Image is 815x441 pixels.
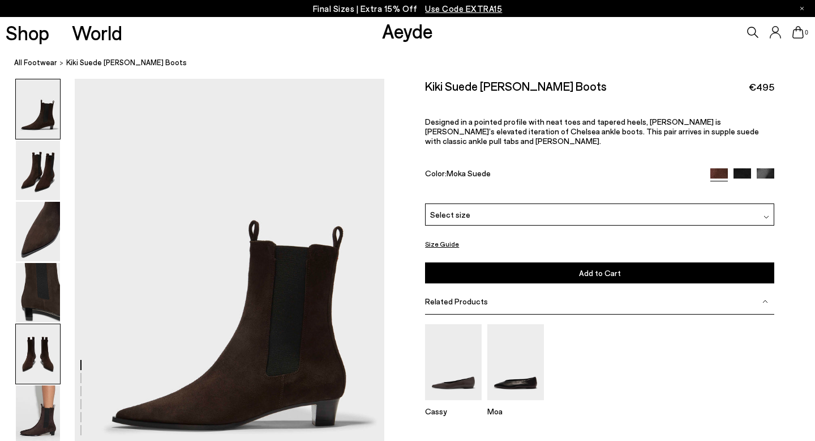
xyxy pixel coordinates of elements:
[487,406,544,416] p: Moa
[425,324,482,400] img: Cassy Pointed-Toe Flats
[313,2,503,16] p: Final Sizes | Extra 15% Off
[447,168,491,178] span: Moka Suede
[14,48,815,79] nav: breadcrumb
[763,214,769,220] img: svg%3E
[6,23,49,43] a: Shop
[66,57,187,69] span: Kiki Suede [PERSON_NAME] Boots
[762,299,768,304] img: svg%3E
[425,406,482,416] p: Cassy
[430,209,470,220] span: Select size
[425,79,607,93] h2: Kiki Suede [PERSON_NAME] Boots
[382,19,433,43] a: Aeyde
[425,117,774,146] p: Designed in a pointed profile with neat toes and tapered heels, [PERSON_NAME] is [PERSON_NAME]’s ...
[425,392,482,416] a: Cassy Pointed-Toe Flats Cassy
[425,296,488,306] span: Related Products
[425,237,459,251] button: Size Guide
[16,263,60,323] img: Kiki Suede Chelsea Boots - Image 4
[72,23,122,43] a: World
[749,80,774,94] span: €495
[487,392,544,416] a: Moa Pointed-Toe Flats Moa
[16,324,60,384] img: Kiki Suede Chelsea Boots - Image 5
[14,57,57,69] a: All Footwear
[16,79,60,139] img: Kiki Suede Chelsea Boots - Image 1
[792,26,804,39] a: 0
[425,3,502,14] span: Navigate to /collections/ss25-final-sizes
[16,141,60,200] img: Kiki Suede Chelsea Boots - Image 2
[425,168,699,181] div: Color:
[804,29,809,36] span: 0
[487,324,544,400] img: Moa Pointed-Toe Flats
[16,202,60,261] img: Kiki Suede Chelsea Boots - Image 3
[425,262,774,283] button: Add to Cart
[579,268,621,278] span: Add to Cart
